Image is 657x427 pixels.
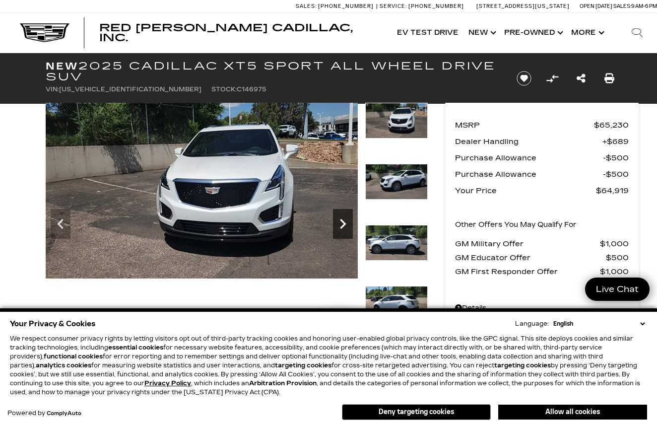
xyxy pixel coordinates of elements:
div: (48) Photos [53,306,116,330]
p: Other Offers You May Qualify For [455,218,577,232]
span: $64,919 [596,184,629,198]
span: 9 AM-6 PM [631,3,657,9]
p: We respect consumer privacy rights by letting visitors opt out of third-party tracking cookies an... [10,334,647,397]
div: Language: [515,321,549,327]
span: MSRP [455,118,594,132]
a: Purchase Allowance $500 [455,151,629,165]
span: $65,230 [594,118,629,132]
h1: 2025 Cadillac XT5 Sport All Wheel Drive SUV [46,61,500,82]
button: Allow all cookies [498,405,647,420]
span: [PHONE_NUMBER] [318,3,374,9]
a: Service: [PHONE_NUMBER] [376,3,466,9]
u: Privacy Policy [144,380,191,387]
a: GM Educator Offer $500 [455,251,629,265]
span: VIN: [46,86,59,93]
a: Red [PERSON_NAME] Cadillac, Inc. [99,23,382,43]
span: Sales: [613,3,631,9]
span: Purchase Allowance [455,167,603,181]
a: Details [455,301,629,315]
strong: New [46,60,78,72]
span: $1,000 [600,265,629,279]
strong: targeting cookies [275,362,331,369]
img: New 2025 Crystal White Tricoat Cadillac Sport image 6 [365,286,428,322]
strong: essential cookies [108,344,163,351]
button: Save vehicle [513,71,535,86]
button: Compare Vehicle [545,71,560,86]
span: $500 [603,167,629,181]
img: New 2025 Crystal White Tricoat Cadillac Sport image 5 [365,225,428,261]
select: Language Select [551,319,647,328]
span: C146975 [237,86,266,93]
img: Cadillac Dark Logo with Cadillac White Text [20,23,69,42]
span: Service: [380,3,407,9]
span: Open [DATE] [580,3,612,9]
div: Search [617,13,657,53]
a: Print this New 2025 Cadillac XT5 Sport All Wheel Drive SUV [604,71,614,85]
span: GM First Responder Offer [455,265,600,279]
a: Share this New 2025 Cadillac XT5 Sport All Wheel Drive SUV [577,71,586,85]
span: Red [PERSON_NAME] Cadillac, Inc. [99,22,353,44]
div: Previous [51,209,70,239]
span: $1,000 [600,237,629,251]
a: GM Military Offer $1,000 [455,237,629,251]
img: New 2025 Crystal White Tricoat Cadillac Sport image 3 [46,103,358,279]
button: More [566,13,607,53]
a: [STREET_ADDRESS][US_STATE] [476,3,570,9]
span: Dealer Handling [455,135,602,148]
strong: functional cookies [44,353,103,360]
span: Stock: [211,86,237,93]
img: New 2025 Crystal White Tricoat Cadillac Sport image 4 [365,164,428,200]
span: $500 [606,251,629,265]
strong: analytics cookies [36,362,91,369]
button: Deny targeting cookies [342,404,491,420]
strong: targeting cookies [494,362,551,369]
a: Pre-Owned [499,13,566,53]
span: Your Price [455,184,596,198]
strong: Arbitration Provision [249,380,317,387]
span: Your Privacy & Cookies [10,317,96,331]
a: Purchase Allowance $500 [455,167,629,181]
a: Your Price $64,919 [455,184,629,198]
div: Next [333,209,353,239]
img: New 2025 Crystal White Tricoat Cadillac Sport image 3 [365,103,428,139]
span: GM Educator Offer [455,251,606,265]
a: ComplyAuto [47,411,81,417]
a: Live Chat [585,278,650,301]
span: [US_VEHICLE_IDENTIFICATION_NUMBER] [59,86,201,93]
a: New [463,13,499,53]
span: GM Military Offer [455,237,600,251]
span: Purchase Allowance [455,151,603,165]
span: Sales: [296,3,317,9]
span: Live Chat [591,284,644,295]
div: Powered by [7,410,81,417]
a: EV Test Drive [392,13,463,53]
a: Dealer Handling $689 [455,135,629,148]
span: [PHONE_NUMBER] [408,3,464,9]
span: $689 [602,135,629,148]
span: $500 [603,151,629,165]
a: GM First Responder Offer $1,000 [455,265,629,279]
a: MSRP $65,230 [455,118,629,132]
a: Sales: [PHONE_NUMBER] [296,3,376,9]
